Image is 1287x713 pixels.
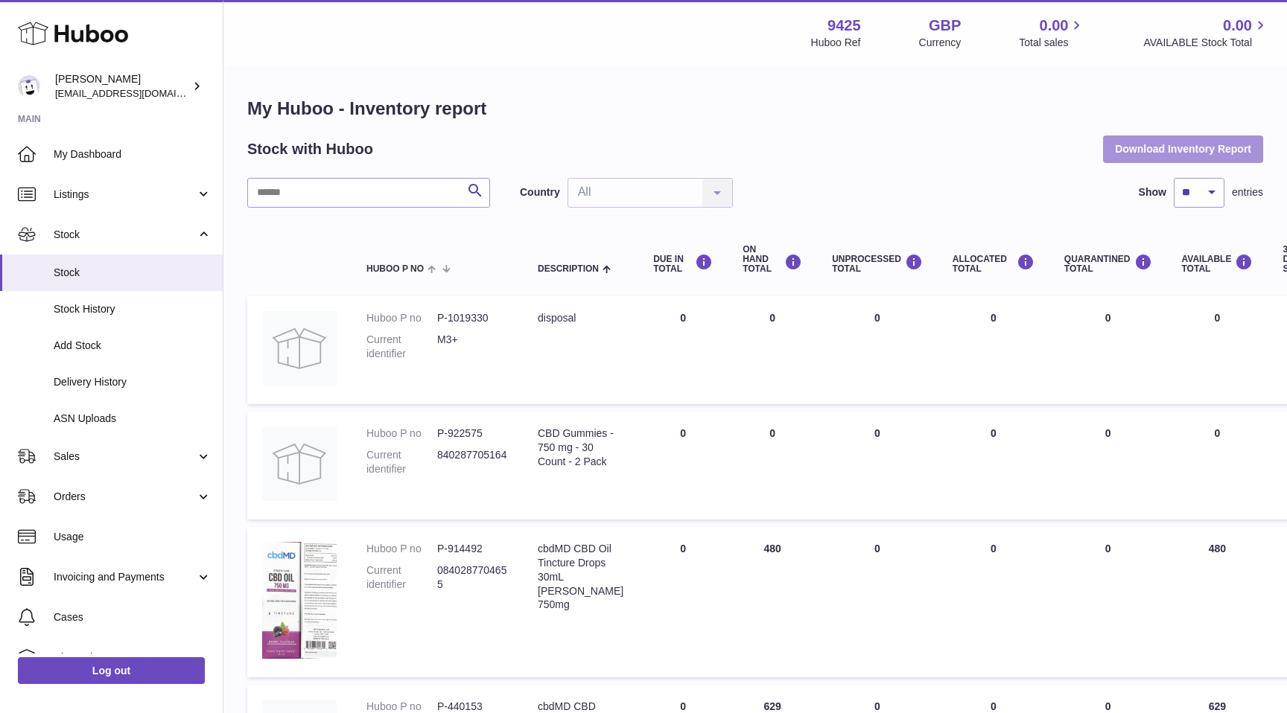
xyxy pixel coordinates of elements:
[54,570,196,584] span: Invoicing and Payments
[54,228,196,242] span: Stock
[54,530,212,544] span: Usage
[728,296,817,404] td: 0
[1019,36,1085,50] span: Total sales
[1103,135,1263,162] button: Download Inventory Report
[54,188,196,202] span: Listings
[938,412,1049,519] td: 0
[919,36,962,50] div: Currency
[938,527,1049,677] td: 0
[1167,412,1268,519] td: 0
[247,139,373,159] h2: Stock with Huboo
[366,311,437,325] dt: Huboo P no
[538,426,623,469] div: CBD Gummies - 750 mg - 30 Count - 2 Pack
[366,448,437,476] dt: Current identifier
[1105,543,1111,554] span: 0
[520,185,560,199] label: Country
[953,254,1035,274] div: ALLOCATED Total
[728,412,817,519] td: 0
[437,542,508,556] dd: P-914492
[437,563,508,592] dd: 0840287704655
[1064,254,1152,274] div: QUARANTINED Total
[437,426,508,441] dd: P-922575
[817,412,938,519] td: 0
[1167,527,1268,677] td: 480
[1167,296,1268,404] td: 0
[538,311,623,325] div: disposal
[1139,185,1166,199] label: Show
[366,563,437,592] dt: Current identifier
[1143,36,1269,50] span: AVAILABLE Stock Total
[54,339,212,353] span: Add Stock
[1223,16,1252,36] span: 0.00
[55,72,189,100] div: [PERSON_NAME]
[54,610,212,624] span: Cases
[54,147,212,162] span: My Dashboard
[1019,16,1085,50] a: 0.00 Total sales
[638,412,728,519] td: 0
[262,542,337,659] img: product image
[18,657,205,684] a: Log out
[247,97,1263,121] h1: My Huboo - Inventory report
[437,448,508,476] dd: 840287705164
[811,36,861,50] div: Huboo Ref
[1182,254,1253,274] div: AVAILABLE Total
[1143,16,1269,50] a: 0.00 AVAILABLE Stock Total
[54,412,212,426] span: ASN Uploads
[54,375,212,389] span: Delivery History
[1105,312,1111,324] span: 0
[827,16,861,36] strong: 9425
[54,266,212,280] span: Stock
[817,296,938,404] td: 0
[54,650,212,665] span: Channels
[817,527,938,677] td: 0
[1232,185,1263,199] span: entries
[262,311,337,386] img: product image
[638,296,728,404] td: 0
[366,426,437,441] dt: Huboo P no
[54,302,212,316] span: Stock History
[54,490,196,504] span: Orders
[653,254,713,274] div: DUE IN TOTAL
[366,333,437,361] dt: Current identifier
[1105,427,1111,439] span: 0
[55,87,219,99] span: [EMAIL_ADDRESS][DOMAIN_NAME]
[832,254,923,274] div: UNPROCESSED Total
[366,264,424,274] span: Huboo P no
[938,296,1049,404] td: 0
[1040,16,1069,36] span: 0.00
[638,527,728,677] td: 0
[18,75,40,97] img: Huboo@cbdmd.com
[929,16,961,36] strong: GBP
[743,245,802,275] div: ON HAND Total
[262,426,337,501] img: product image
[538,264,599,274] span: Description
[366,542,437,556] dt: Huboo P no
[437,311,508,325] dd: P-1019330
[1105,700,1111,712] span: 0
[538,542,623,612] div: cbdMD CBD Oil Tincture Drops 30mL [PERSON_NAME] 750mg
[437,333,508,361] dd: M3+
[728,527,817,677] td: 480
[54,450,196,464] span: Sales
